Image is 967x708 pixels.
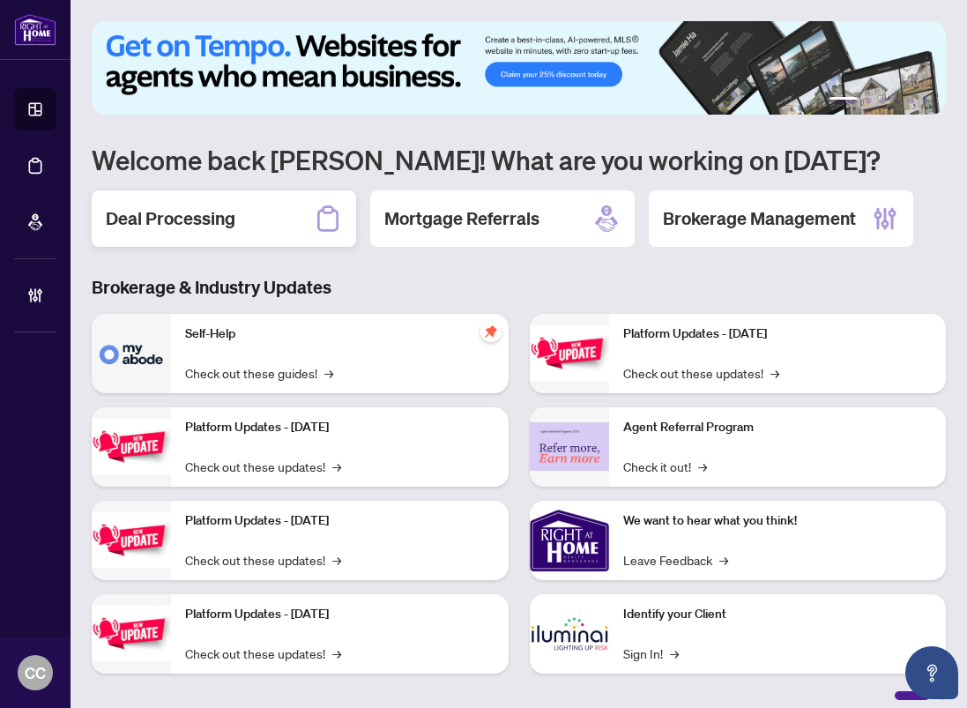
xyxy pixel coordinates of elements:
button: Open asap [905,646,958,699]
span: → [698,457,707,476]
span: → [719,550,728,570]
a: Check it out!→ [623,457,707,476]
span: → [332,644,341,663]
span: → [324,363,333,383]
a: Sign In!→ [623,644,679,663]
p: Platform Updates - [DATE] [185,418,495,437]
button: 1 [829,97,858,104]
span: pushpin [480,321,502,342]
span: → [770,363,779,383]
img: Platform Updates - September 16, 2025 [92,419,171,474]
img: Platform Updates - July 21, 2025 [92,512,171,568]
img: Agent Referral Program [530,422,609,471]
p: Platform Updates - [DATE] [623,324,933,344]
img: Slide 0 [92,21,946,115]
h3: Brokerage & Industry Updates [92,275,946,300]
img: We want to hear what you think! [530,501,609,580]
button: 3 [879,97,886,104]
img: logo [14,13,56,46]
p: We want to hear what you think! [623,511,933,531]
span: → [332,457,341,476]
button: 5 [907,97,914,104]
img: Identify your Client [530,594,609,674]
button: 4 [893,97,900,104]
a: Check out these updates!→ [185,550,341,570]
a: Check out these updates!→ [185,457,341,476]
img: Self-Help [92,314,171,393]
span: → [670,644,679,663]
a: Check out these guides!→ [185,363,333,383]
h2: Deal Processing [106,206,235,231]
h1: Welcome back [PERSON_NAME]! What are you working on [DATE]? [92,143,946,176]
button: 2 [865,97,872,104]
h2: Brokerage Management [663,206,856,231]
p: Identify your Client [623,605,933,624]
img: Platform Updates - July 8, 2025 [92,606,171,661]
span: → [332,550,341,570]
button: 6 [921,97,928,104]
img: Platform Updates - June 23, 2025 [530,325,609,381]
p: Platform Updates - [DATE] [185,605,495,624]
a: Check out these updates!→ [623,363,779,383]
p: Self-Help [185,324,495,344]
p: Platform Updates - [DATE] [185,511,495,531]
a: Leave Feedback→ [623,550,728,570]
span: CC [25,660,46,685]
h2: Mortgage Referrals [384,206,539,231]
a: Check out these updates!→ [185,644,341,663]
p: Agent Referral Program [623,418,933,437]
